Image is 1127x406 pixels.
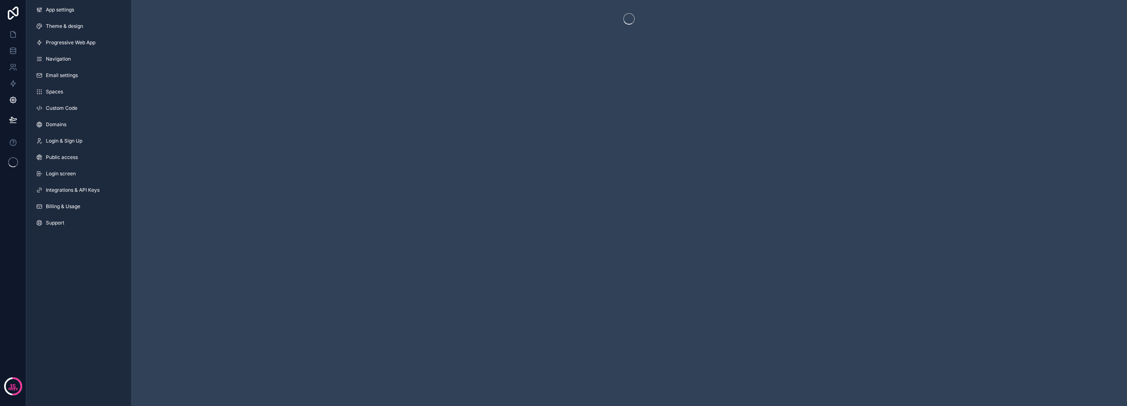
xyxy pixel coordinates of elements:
span: Domains [46,121,66,128]
span: Login screen [46,170,76,177]
span: Login & Sign Up [46,138,82,144]
span: Navigation [46,56,71,62]
span: Progressive Web App [46,39,95,46]
span: Theme & design [46,23,83,29]
span: Spaces [46,88,63,95]
a: Login & Sign Up [29,134,128,147]
a: Billing & Usage [29,200,128,213]
a: Progressive Web App [29,36,128,49]
a: Domains [29,118,128,131]
span: Support [46,220,64,226]
span: Integrations & API Keys [46,187,100,193]
a: Login screen [29,167,128,180]
p: 15 [10,382,16,390]
a: Navigation [29,52,128,66]
a: Integrations & API Keys [29,184,128,197]
a: Public access [29,151,128,164]
span: Billing & Usage [46,203,80,210]
a: Support [29,216,128,229]
a: Theme & design [29,20,128,33]
span: Public access [46,154,78,161]
a: App settings [29,3,128,16]
a: Spaces [29,85,128,98]
span: Email settings [46,72,78,79]
span: App settings [46,7,74,13]
p: days [8,386,18,392]
a: Email settings [29,69,128,82]
a: Custom Code [29,102,128,115]
span: Custom Code [46,105,77,111]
